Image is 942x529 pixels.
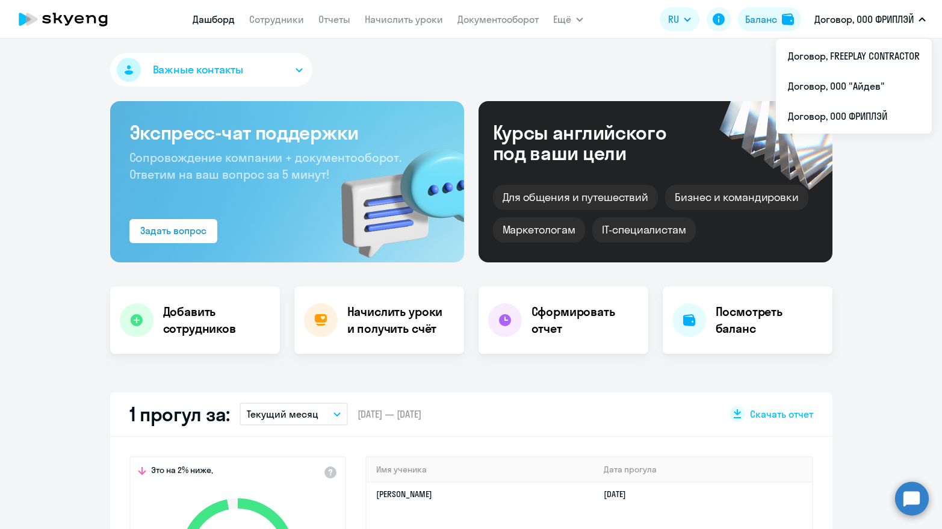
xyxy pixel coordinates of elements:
span: Скачать отчет [750,407,813,421]
p: Текущий месяц [247,407,318,421]
button: Ещё [553,7,583,31]
a: Документооборот [457,13,539,25]
span: Ещё [553,12,571,26]
h4: Добавить сотрудников [163,303,270,337]
button: Текущий месяц [240,403,348,425]
ul: Ещё [776,39,932,134]
span: [DATE] — [DATE] [358,407,421,421]
span: RU [668,12,679,26]
div: Для общения и путешествий [493,185,658,210]
div: Бизнес и командировки [665,185,808,210]
button: Важные контакты [110,53,312,87]
h4: Посмотреть баланс [716,303,823,337]
th: Дата прогула [594,457,811,482]
a: [PERSON_NAME] [376,489,432,500]
span: Важные контакты [153,62,243,78]
img: balance [782,13,794,25]
a: Дашборд [193,13,235,25]
p: Договор, ООО ФРИПЛЭЙ [814,12,914,26]
div: Баланс [745,12,777,26]
img: bg-img [324,127,464,262]
button: Договор, ООО ФРИПЛЭЙ [808,5,932,34]
div: IT-специалистам [592,217,696,243]
span: Сопровождение компании + документооборот. Ответим на ваш вопрос за 5 минут! [129,150,401,182]
a: Начислить уроки [365,13,443,25]
button: Балансbalance [738,7,801,31]
h3: Экспресс-чат поддержки [129,120,445,144]
h2: 1 прогул за: [129,402,230,426]
span: Это на 2% ниже, [151,465,213,479]
a: Отчеты [318,13,350,25]
th: Имя ученика [367,457,595,482]
div: Маркетологам [493,217,585,243]
div: Задать вопрос [140,223,206,238]
a: [DATE] [604,489,636,500]
button: Задать вопрос [129,219,217,243]
h4: Начислить уроки и получить счёт [347,303,452,337]
div: Курсы английского под ваши цели [493,122,699,163]
button: RU [660,7,699,31]
h4: Сформировать отчет [531,303,639,337]
a: Сотрудники [249,13,304,25]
